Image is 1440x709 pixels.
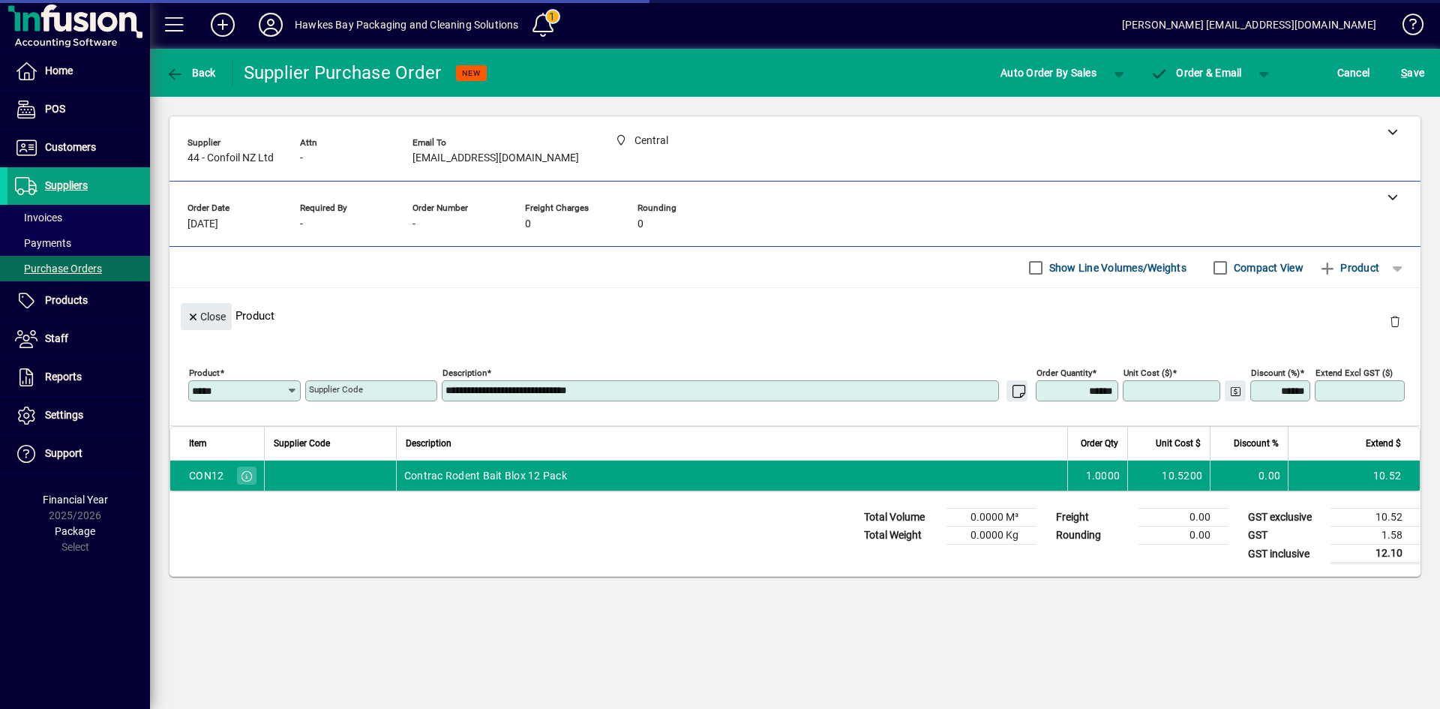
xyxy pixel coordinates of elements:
div: CON12 [189,468,223,483]
div: [PERSON_NAME] [EMAIL_ADDRESS][DOMAIN_NAME] [1122,13,1376,37]
span: Supplier Code [274,435,330,452]
td: 0.0000 M³ [946,509,1036,527]
app-page-header-button: Close [177,309,235,323]
td: 1.0000 [1067,461,1127,491]
span: Item [189,435,207,452]
mat-label: Description [442,368,487,378]
mat-label: Product [189,368,220,378]
span: Extend $ [1366,435,1401,452]
button: Delete [1377,303,1413,339]
span: Financial Year [43,494,108,506]
td: 12.10 [1330,545,1420,563]
button: Auto Order By Sales [993,59,1104,86]
span: - [412,218,415,230]
span: [DATE] [187,218,218,230]
span: Payments [15,237,71,249]
td: GST [1240,527,1330,545]
span: 0 [525,218,531,230]
span: Invoices [15,212,62,224]
span: Customers [45,141,96,153]
div: Product [169,288,1420,343]
span: Contrac Rodent Bait Blox 12 Pack [404,468,567,483]
button: Cancel [1333,59,1374,86]
span: Discount % [1234,435,1279,452]
a: Invoices [7,205,150,230]
td: 10.52 [1330,509,1420,527]
span: Staff [45,332,68,344]
td: Freight [1048,509,1138,527]
div: Supplier Purchase Order [244,61,442,85]
td: 0.00 [1138,527,1228,545]
span: NEW [462,68,481,78]
td: Total Volume [856,509,946,527]
span: Close [187,305,226,329]
td: Rounding [1048,527,1138,545]
a: POS [7,91,150,128]
button: Save [1397,59,1428,86]
span: Back [166,67,216,79]
a: Products [7,282,150,320]
app-page-header-button: Back [150,59,232,86]
mat-label: Unit Cost ($) [1123,368,1172,378]
app-page-header-button: Delete [1377,314,1413,328]
span: Unit Cost $ [1156,435,1201,452]
a: Payments [7,230,150,256]
span: 44 - Confoil NZ Ltd [187,152,274,164]
span: POS [45,103,65,115]
mat-label: Discount (%) [1251,368,1300,378]
a: Knowledge Base [1391,3,1421,52]
button: Profile [247,11,295,38]
span: Support [45,447,82,459]
span: [EMAIL_ADDRESS][DOMAIN_NAME] [412,152,579,164]
mat-label: Supplier Code [309,384,363,395]
button: Order & Email [1143,59,1249,86]
a: Staff [7,320,150,358]
a: Home [7,53,150,90]
button: Change Price Levels [1225,380,1246,401]
td: 1.58 [1330,527,1420,545]
a: Purchase Orders [7,256,150,281]
span: Package [55,525,95,537]
label: Show Line Volumes/Weights [1046,260,1186,275]
span: Suppliers [45,179,88,191]
mat-label: Extend excl GST ($) [1315,368,1393,378]
td: GST inclusive [1240,545,1330,563]
span: Products [45,294,88,306]
td: 10.5200 [1127,461,1210,491]
button: Add [199,11,247,38]
span: Cancel [1337,61,1370,85]
a: Support [7,435,150,473]
span: Product [1318,256,1379,280]
span: Order & Email [1150,67,1242,79]
button: Back [162,59,220,86]
span: 0 [637,218,643,230]
span: Auto Order By Sales [1000,61,1096,85]
span: Purchase Orders [15,263,102,275]
span: ave [1401,61,1424,85]
span: Settings [45,409,83,421]
a: Customers [7,129,150,167]
td: 0.00 [1138,509,1228,527]
button: Product [1311,254,1387,281]
span: S [1401,67,1407,79]
td: 10.52 [1288,461,1420,491]
span: Home [45,65,73,77]
a: Reports [7,359,150,396]
button: Close [181,303,232,330]
span: Reports [45,371,82,383]
span: - [300,218,303,230]
td: GST exclusive [1240,509,1330,527]
span: Description [406,435,451,452]
label: Compact View [1231,260,1303,275]
td: Total Weight [856,527,946,545]
td: 0.0000 Kg [946,527,1036,545]
mat-label: Order Quantity [1036,368,1092,378]
a: Settings [7,397,150,434]
td: 0.00 [1210,461,1288,491]
div: Hawkes Bay Packaging and Cleaning Solutions [295,13,519,37]
span: - [300,152,303,164]
span: Order Qty [1081,435,1118,452]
